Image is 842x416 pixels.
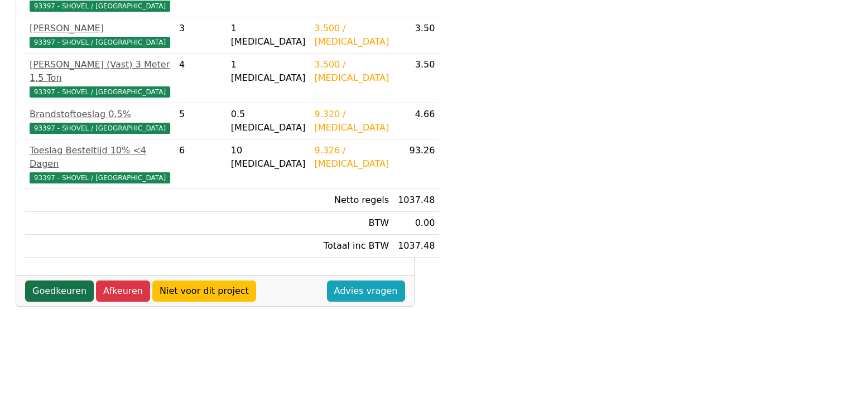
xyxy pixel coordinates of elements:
td: 5 [175,103,227,139]
a: Goedkeuren [25,280,94,302]
div: Toeslag Besteltijd 10% <4 Dagen [30,144,170,171]
a: [PERSON_NAME] (Vast) 3 Meter 1,5 Ton93397 - SHOVEL / [GEOGRAPHIC_DATA] [30,58,170,98]
div: 3.500 / [MEDICAL_DATA] [314,58,389,85]
a: Advies vragen [327,280,405,302]
td: 3.50 [393,54,439,103]
td: 3.50 [393,17,439,54]
td: Totaal inc BTW [310,235,393,258]
div: 3.500 / [MEDICAL_DATA] [314,22,389,49]
a: Brandstoftoeslag 0.5%93397 - SHOVEL / [GEOGRAPHIC_DATA] [30,108,170,134]
span: 93397 - SHOVEL / [GEOGRAPHIC_DATA] [30,86,170,98]
span: 93397 - SHOVEL / [GEOGRAPHIC_DATA] [30,172,170,183]
a: Niet voor dit project [152,280,256,302]
span: 93397 - SHOVEL / [GEOGRAPHIC_DATA] [30,123,170,134]
div: [PERSON_NAME] [30,22,170,35]
div: Brandstoftoeslag 0.5% [30,108,170,121]
a: [PERSON_NAME]93397 - SHOVEL / [GEOGRAPHIC_DATA] [30,22,170,49]
td: Netto regels [310,189,393,212]
span: 93397 - SHOVEL / [GEOGRAPHIC_DATA] [30,1,170,12]
td: BTW [310,212,393,235]
div: [PERSON_NAME] (Vast) 3 Meter 1,5 Ton [30,58,170,85]
div: 0.5 [MEDICAL_DATA] [231,108,306,134]
td: 1037.48 [393,235,439,258]
td: 6 [175,139,227,189]
td: 1037.48 [393,189,439,212]
div: 1 [MEDICAL_DATA] [231,22,306,49]
a: Toeslag Besteltijd 10% <4 Dagen93397 - SHOVEL / [GEOGRAPHIC_DATA] [30,144,170,184]
td: 4.66 [393,103,439,139]
td: 4 [175,54,227,103]
span: 93397 - SHOVEL / [GEOGRAPHIC_DATA] [30,37,170,48]
a: Afkeuren [96,280,150,302]
td: 3 [175,17,227,54]
td: 0.00 [393,212,439,235]
div: 1 [MEDICAL_DATA] [231,58,306,85]
td: 93.26 [393,139,439,189]
div: 9.320 / [MEDICAL_DATA] [314,108,389,134]
div: 10 [MEDICAL_DATA] [231,144,306,171]
div: 9.326 / [MEDICAL_DATA] [314,144,389,171]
